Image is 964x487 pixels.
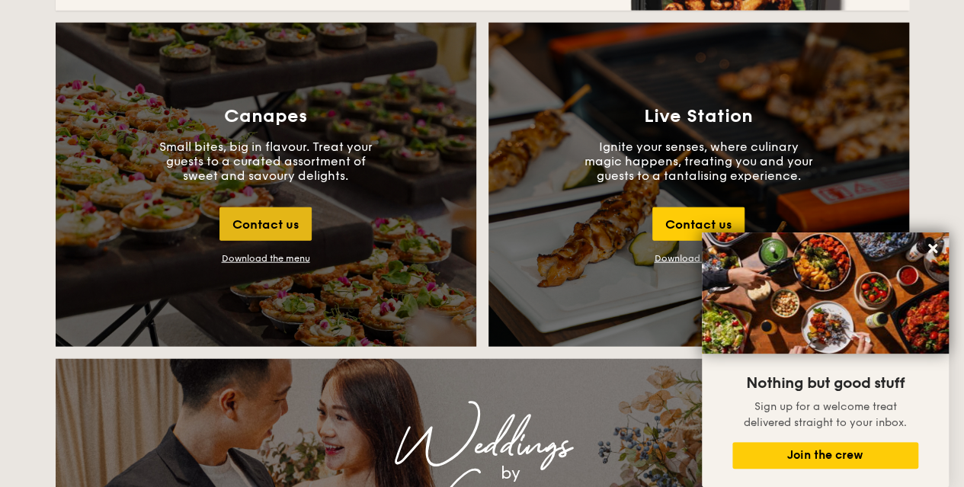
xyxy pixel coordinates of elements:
div: by [246,460,775,487]
a: Download the menu [655,253,743,264]
h3: Live Station [644,106,753,127]
div: Contact us [652,207,745,241]
h3: Canapes [224,106,307,127]
p: Small bites, big in flavour. Treat your guests to a curated assortment of sweet and savoury delig... [152,139,380,183]
p: Ignite your senses, where culinary magic happens, treating you and your guests to a tantalising e... [584,139,813,183]
div: Contact us [219,207,312,241]
img: DSC07876-Edit02-Large.jpeg [702,232,949,354]
span: Nothing but good stuff [746,374,905,392]
div: Download the menu [222,253,310,264]
span: Sign up for a welcome treat delivered straight to your inbox. [744,400,907,429]
button: Join the crew [732,442,918,469]
div: Weddings [190,432,775,460]
button: Close [921,236,945,261]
